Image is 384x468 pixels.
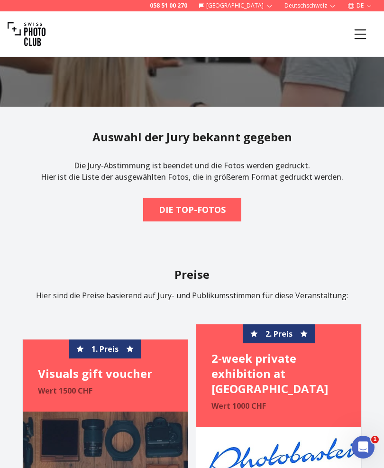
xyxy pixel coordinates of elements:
[159,203,226,216] b: DIE TOP-FOTOS
[38,385,173,396] p: Wert 1500 CHF
[41,152,343,190] p: Die Jury-Abstimmung ist beendet und die Fotos werden gedruckt. Hier ist die Liste der ausgewählte...
[211,351,346,396] h4: 2-week private exhibition at [GEOGRAPHIC_DATA]
[150,2,187,9] a: 058 51 00 270
[344,18,376,50] button: Menu
[92,129,292,145] h2: Auswahl der Jury bekannt gegeben
[371,436,379,443] span: 1
[265,328,293,340] span: 2. Preis
[352,436,375,459] iframe: Intercom live chat
[38,366,173,381] h4: Visuals gift voucher
[8,267,376,282] h2: Preise
[211,400,346,412] p: Wert 1000 CHF
[143,198,241,221] button: DIE TOP-FOTOS
[91,343,119,355] span: 1. Preis
[8,15,46,53] img: Swiss photo club
[8,290,376,301] p: Hier sind die Preise basierend auf Jury- und Publikumsstimmen für diese Veranstaltung:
